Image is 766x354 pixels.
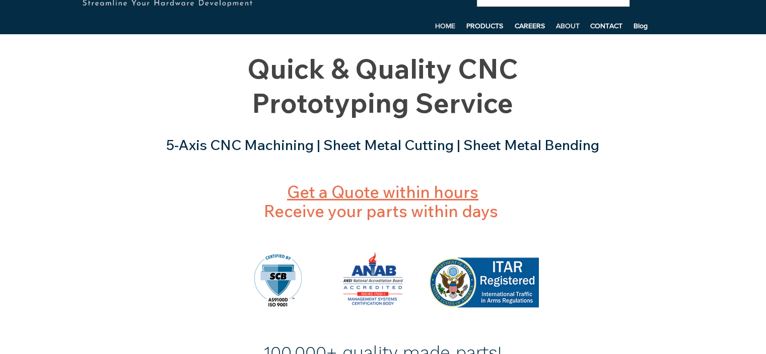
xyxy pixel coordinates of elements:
[551,18,585,33] a: ABOUT
[264,182,498,221] span: Receive your parts within days
[166,136,599,154] span: 5-Axis CNC Machining | Sheet Metal Cutting | Sheet Metal Bending
[461,18,510,33] a: PRODUCTS
[461,18,508,33] p: PRODUCTS
[339,249,408,308] img: ANAB-MS-CB-3C.png
[430,18,461,33] a: HOME
[247,51,518,120] span: Quick & Quality CNC Prototyping Service
[254,254,302,308] img: AS9100D and ISO 9001 Mark.png
[585,18,628,33] p: CONTACT
[430,18,460,33] p: HOME
[430,257,539,308] img: ITAR Registered.png
[510,18,551,33] a: CAREERS
[629,18,653,33] a: Blog
[287,182,478,202] a: Get a Quote within hours
[510,18,550,33] p: CAREERS
[585,18,629,33] a: CONTACT
[301,18,653,33] nav: Site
